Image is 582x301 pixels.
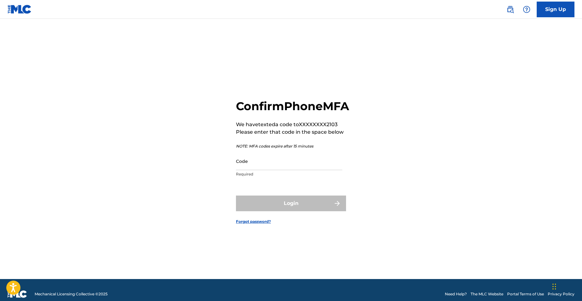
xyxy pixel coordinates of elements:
[552,277,556,296] div: Drag
[236,143,349,149] p: NOTE: MFA codes expire after 15 minutes
[8,5,32,14] img: MLC Logo
[537,2,574,17] a: Sign Up
[8,290,27,298] img: logo
[445,291,467,297] a: Need Help?
[471,291,503,297] a: The MLC Website
[236,99,349,113] h2: Confirm Phone MFA
[520,3,533,16] div: Help
[236,171,342,177] p: Required
[506,6,514,13] img: search
[504,3,517,16] a: Public Search
[507,291,544,297] a: Portal Terms of Use
[548,291,574,297] a: Privacy Policy
[35,291,108,297] span: Mechanical Licensing Collective © 2025
[236,128,349,136] p: Please enter that code in the space below
[236,219,271,224] a: Forgot password?
[523,6,530,13] img: help
[551,271,582,301] iframe: Chat Widget
[236,121,349,128] p: We have texted a code to XXXXXXXX2103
